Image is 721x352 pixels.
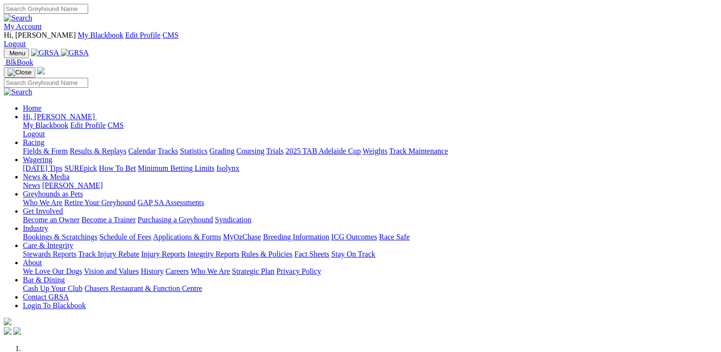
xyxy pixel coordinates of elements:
[4,78,88,88] input: Search
[23,113,95,121] span: Hi, [PERSON_NAME]
[23,130,45,138] a: Logout
[4,22,42,31] a: My Account
[23,147,717,155] div: Racing
[4,40,26,48] a: Logout
[223,233,261,241] a: MyOzChase
[23,267,82,275] a: We Love Our Dogs
[4,4,88,14] input: Search
[78,31,123,39] a: My Blackbook
[23,104,41,112] a: Home
[10,50,25,57] span: Menu
[216,164,239,172] a: Isolynx
[23,173,70,181] a: News & Media
[379,233,409,241] a: Race Safe
[23,138,44,146] a: Racing
[70,147,126,155] a: Results & Replays
[99,164,136,172] a: How To Bet
[241,250,293,258] a: Rules & Policies
[8,69,31,76] img: Close
[331,250,375,258] a: Stay On Track
[23,181,717,190] div: News & Media
[23,198,717,207] div: Greyhounds as Pets
[4,14,32,22] img: Search
[128,147,156,155] a: Calendar
[276,267,321,275] a: Privacy Policy
[138,164,214,172] a: Minimum Betting Limits
[4,31,717,48] div: My Account
[71,121,106,129] a: Edit Profile
[236,147,264,155] a: Coursing
[210,147,234,155] a: Grading
[64,164,97,172] a: SUREpick
[23,198,62,207] a: Who We Are
[84,267,139,275] a: Vision and Values
[23,276,65,284] a: Bar & Dining
[4,31,76,39] span: Hi, [PERSON_NAME]
[23,224,48,232] a: Industry
[266,147,284,155] a: Trials
[215,216,251,224] a: Syndication
[6,58,33,66] span: BlkBook
[23,233,97,241] a: Bookings & Scratchings
[125,31,161,39] a: Edit Profile
[84,284,202,292] a: Chasers Restaurant & Function Centre
[23,190,83,198] a: Greyhounds as Pets
[23,181,40,189] a: News
[64,198,136,207] a: Retire Your Greyhound
[294,250,329,258] a: Fact Sheets
[4,48,29,58] button: Toggle navigation
[23,155,52,164] a: Wagering
[141,250,185,258] a: Injury Reports
[4,58,33,66] a: BlkBook
[23,250,717,259] div: Care & Integrity
[31,49,59,57] img: GRSA
[23,121,717,138] div: Hi, [PERSON_NAME]
[81,216,136,224] a: Become a Trainer
[363,147,387,155] a: Weights
[138,198,204,207] a: GAP SA Assessments
[4,67,35,78] button: Toggle navigation
[141,267,163,275] a: History
[108,121,124,129] a: CMS
[23,284,717,293] div: Bar & Dining
[4,88,32,96] img: Search
[23,284,82,292] a: Cash Up Your Club
[23,216,80,224] a: Become an Owner
[23,267,717,276] div: About
[162,31,179,39] a: CMS
[23,121,69,129] a: My Blackbook
[23,207,63,215] a: Get Involved
[23,259,42,267] a: About
[23,301,86,310] a: Login To Blackbook
[285,147,361,155] a: 2025 TAB Adelaide Cup
[23,293,69,301] a: Contact GRSA
[187,250,239,258] a: Integrity Reports
[158,147,178,155] a: Tracks
[23,233,717,241] div: Industry
[42,181,102,189] a: [PERSON_NAME]
[23,241,73,249] a: Care & Integrity
[23,113,97,121] a: Hi, [PERSON_NAME]
[23,164,62,172] a: [DATE] Tips
[165,267,189,275] a: Careers
[99,233,151,241] a: Schedule of Fees
[4,327,11,335] img: facebook.svg
[180,147,208,155] a: Statistics
[78,250,139,258] a: Track Injury Rebate
[13,327,21,335] img: twitter.svg
[23,250,76,258] a: Stewards Reports
[389,147,448,155] a: Track Maintenance
[138,216,213,224] a: Purchasing a Greyhound
[263,233,329,241] a: Breeding Information
[23,147,68,155] a: Fields & Form
[191,267,230,275] a: Who We Are
[232,267,274,275] a: Strategic Plan
[61,49,89,57] img: GRSA
[331,233,377,241] a: ICG Outcomes
[153,233,221,241] a: Applications & Forms
[4,318,11,325] img: logo-grsa-white.png
[23,164,717,173] div: Wagering
[23,216,717,224] div: Get Involved
[37,67,45,74] img: logo-grsa-white.png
